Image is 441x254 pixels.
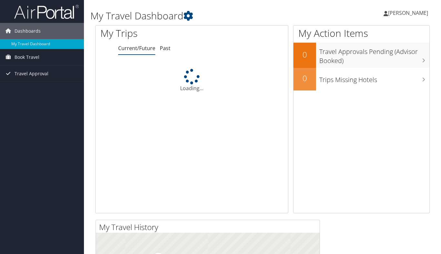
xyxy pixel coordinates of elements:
[14,4,79,19] img: airportal-logo.png
[293,73,316,84] h2: 0
[99,222,320,233] h2: My Travel History
[160,45,170,52] a: Past
[15,23,41,39] span: Dashboards
[293,43,429,68] a: 0Travel Approvals Pending (Advisor Booked)
[319,72,429,84] h3: Trips Missing Hotels
[118,45,155,52] a: Current/Future
[384,3,435,23] a: [PERSON_NAME]
[293,26,429,40] h1: My Action Items
[388,9,428,16] span: [PERSON_NAME]
[96,69,288,92] div: Loading...
[293,49,316,60] h2: 0
[100,26,203,40] h1: My Trips
[293,68,429,90] a: 0Trips Missing Hotels
[15,66,48,82] span: Travel Approval
[15,49,39,65] span: Book Travel
[319,44,429,65] h3: Travel Approvals Pending (Advisor Booked)
[90,9,320,23] h1: My Travel Dashboard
